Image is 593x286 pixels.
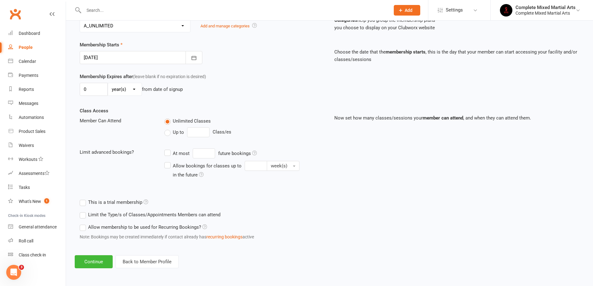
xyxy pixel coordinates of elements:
span: Settings [446,3,463,17]
div: future bookings [218,150,257,157]
div: Reports [19,87,34,92]
span: week(s) [271,163,287,169]
a: General attendance kiosk mode [8,220,66,234]
button: Allow bookings for classes up to in the future [267,161,299,171]
div: Dashboard [19,31,40,36]
div: Assessments [19,171,49,176]
div: At most [173,150,190,157]
a: Messages [8,96,66,110]
div: General attendance [19,224,57,229]
a: Payments [8,68,66,82]
div: Messages [19,101,38,106]
label: Membership Starts [80,41,123,49]
a: Reports [8,82,66,96]
input: At mostfuture bookings [193,148,215,158]
p: Now set how many classes/sessions your , and when they can attend them. [334,114,580,122]
a: Tasks [8,181,66,195]
a: What's New1 [8,195,66,209]
a: Workouts [8,152,66,166]
input: Search... [82,6,386,15]
span: 1 [44,198,49,204]
div: Waivers [19,143,34,148]
strong: member can attend [423,115,463,121]
div: Allow bookings for classes up to [173,162,242,170]
div: Complete Mixed Martial Arts [515,10,576,16]
div: Note: Bookings may be created immediately if contact already has active [80,233,452,240]
a: Dashboard [8,26,66,40]
label: Limit the Type/s of Classes/Appointments Members can attend [80,211,220,218]
span: (leave blank if no expiration is desired) [133,74,206,79]
a: Product Sales [8,124,66,138]
div: Calendar [19,59,36,64]
label: Membership Expires after [80,73,206,80]
div: Limit advanced bookings? [75,148,160,156]
label: Allow membership to be used for Recurring Bookings? [80,223,207,231]
a: People [8,40,66,54]
div: Product Sales [19,129,45,134]
div: in the future [173,171,204,179]
button: recurring bookings [206,233,242,240]
div: Workouts [19,157,37,162]
a: Roll call [8,234,66,248]
p: help you group the membership plans you choose to display on your Clubworx website [334,16,580,31]
span: Up to [173,129,184,135]
button: Add [394,5,420,16]
div: What's New [19,199,41,204]
a: Add and manage categories [200,24,250,28]
div: Complete Mixed Martial Arts [515,5,576,10]
span: Add [405,8,412,13]
div: Member Can Attend [75,117,160,124]
div: Class/es [164,127,325,137]
input: Allow bookings for classes up to week(s) in the future [245,161,267,171]
a: Automations [8,110,66,124]
div: from date of signup [142,86,183,93]
a: Waivers [8,138,66,152]
a: Calendar [8,54,66,68]
div: People [19,45,33,50]
div: Tasks [19,185,30,190]
label: This is a trial membership [80,199,148,206]
button: Continue [75,255,113,268]
button: Back to Member Profile [115,255,179,268]
strong: Categories [334,17,357,23]
div: Class check-in [19,252,46,257]
img: thumb_image1717476369.png [500,4,512,16]
label: Class Access [80,107,108,115]
span: Unlimited Classes [173,117,211,124]
div: Payments [19,73,38,78]
div: Roll call [19,238,33,243]
a: Clubworx [7,6,23,22]
a: Class kiosk mode [8,248,66,262]
div: Automations [19,115,44,120]
iframe: Intercom live chat [6,265,21,280]
p: Choose the date that the , this is the day that your member can start accessing your facility and... [334,48,580,63]
span: 3 [19,265,24,270]
a: Assessments [8,166,66,181]
strong: membership starts [386,49,426,55]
